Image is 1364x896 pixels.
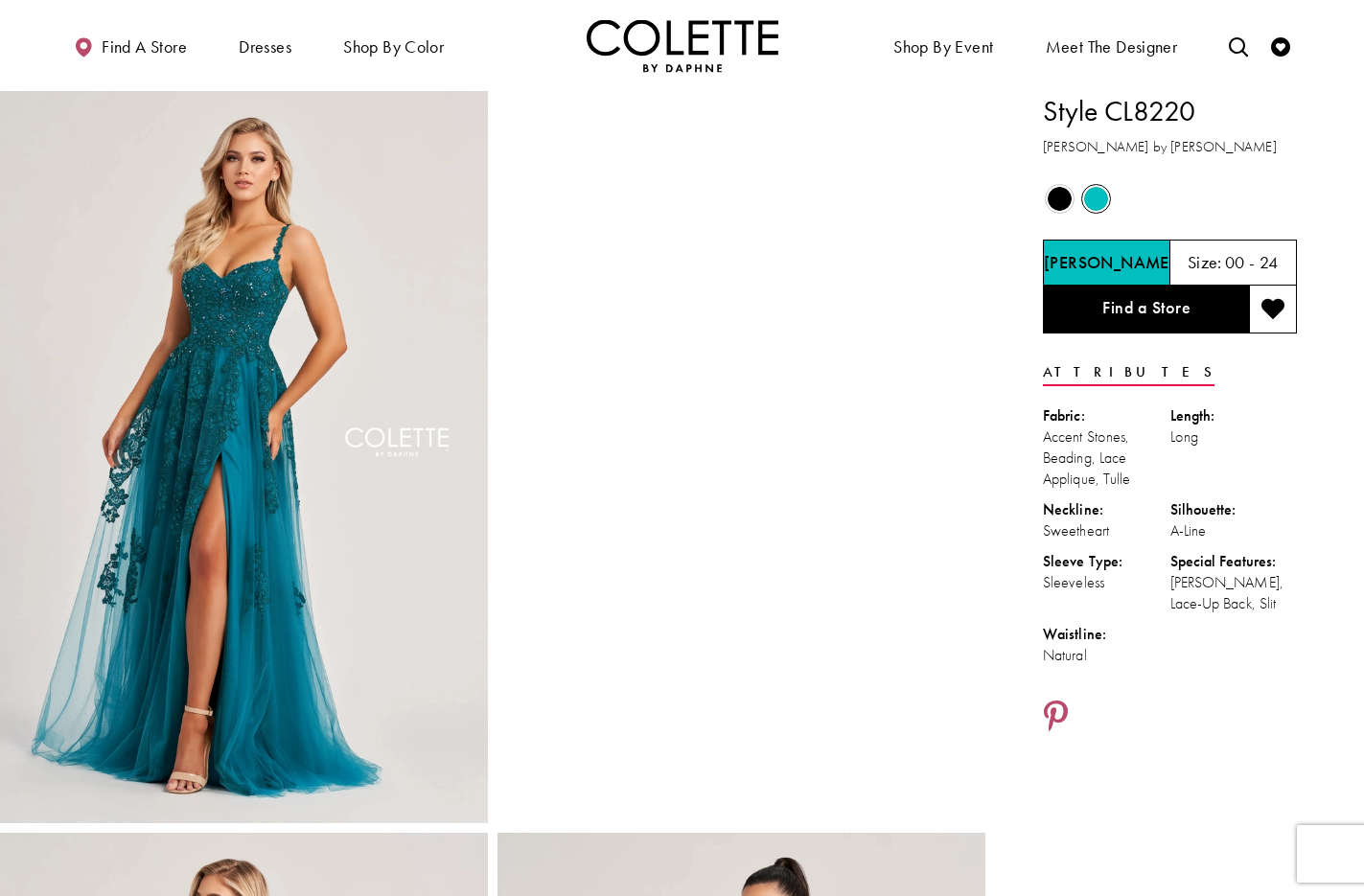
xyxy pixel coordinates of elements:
img: Colette by Daphne [587,19,778,72]
div: Black [1043,182,1076,216]
div: Jade [1079,182,1113,216]
h5: 00 - 24 [1225,253,1279,272]
div: Silhouette: [1170,499,1298,520]
span: Shop by color [338,19,449,72]
div: Product color controls state depends on size chosen [1043,181,1297,218]
div: Sleeveless [1043,572,1170,593]
h1: Style CL8220 [1043,91,1297,131]
span: Dresses [239,37,291,57]
a: Meet the designer [1041,19,1183,72]
a: Share using Pinterest - Opens in new tab [1043,700,1069,736]
div: Length: [1170,405,1298,426]
div: A-Line [1170,520,1298,541]
div: [PERSON_NAME], Lace-Up Back, Slit [1170,572,1298,614]
div: Sweetheart [1043,520,1170,541]
div: Natural [1043,645,1170,666]
span: Size: [1188,251,1222,273]
span: Find a store [102,37,187,57]
div: Fabric: [1043,405,1170,426]
a: Attributes [1043,358,1214,386]
span: Shop by color [343,37,444,57]
span: Meet the designer [1046,37,1178,57]
a: Check Wishlist [1266,19,1295,72]
div: Sleeve Type: [1043,551,1170,572]
span: Dresses [234,19,296,72]
a: Toggle search [1224,19,1253,72]
h3: [PERSON_NAME] by [PERSON_NAME] [1043,136,1297,158]
div: Neckline: [1043,499,1170,520]
button: Add to wishlist [1249,286,1297,333]
span: Shop By Event [889,19,998,72]
a: Find a Store [1043,286,1249,333]
span: Shop By Event [893,37,993,57]
div: Waistline: [1043,624,1170,645]
a: Find a store [69,19,192,72]
h5: Chosen color [1044,253,1175,272]
video: Style CL8220 Colette by Daphne #1 autoplay loop mute video [497,91,985,335]
div: Long [1170,426,1298,448]
div: Special Features: [1170,551,1298,572]
div: Accent Stones, Beading, Lace Applique, Tulle [1043,426,1170,490]
a: Visit Home Page [587,19,778,72]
